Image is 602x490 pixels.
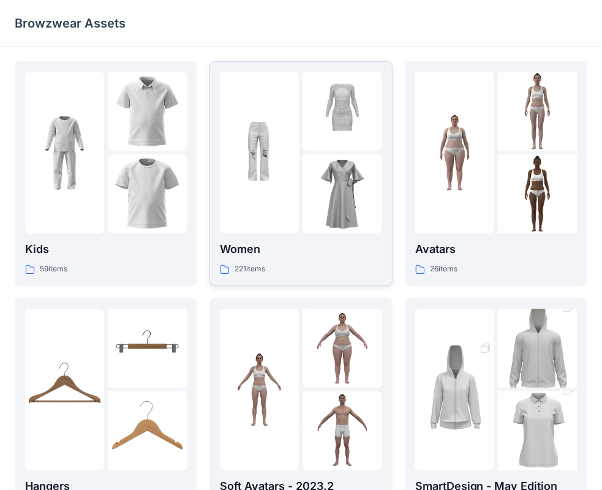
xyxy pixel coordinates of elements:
img: folder 2 [498,72,577,151]
img: folder 3 [108,391,187,470]
img: folder 2 [303,309,382,388]
p: Kids [25,241,187,258]
img: folder 2 [108,309,187,388]
p: 221 items [235,263,265,276]
a: folder 1folder 2folder 3Women221items [209,61,392,286]
p: 59 items [40,263,67,276]
img: folder 1 [25,113,104,192]
img: folder 3 [303,391,382,470]
img: folder 2 [108,72,187,151]
img: folder 1 [415,113,494,192]
img: folder 2 [303,72,382,151]
img: folder 1 [415,330,494,449]
p: Browzwear Assets [15,15,126,32]
p: 26 items [430,263,457,276]
a: folder 1folder 2folder 3Avatars26items [405,61,587,286]
a: folder 1folder 2folder 3Kids59items [15,61,197,286]
img: folder 1 [220,113,299,192]
p: Avatars [415,241,577,258]
img: folder 3 [108,154,187,233]
img: folder 1 [220,350,299,429]
p: Women [220,241,382,258]
img: folder 3 [303,154,382,233]
img: folder 3 [498,154,577,233]
img: folder 2 [498,289,577,408]
img: folder 1 [25,350,104,429]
